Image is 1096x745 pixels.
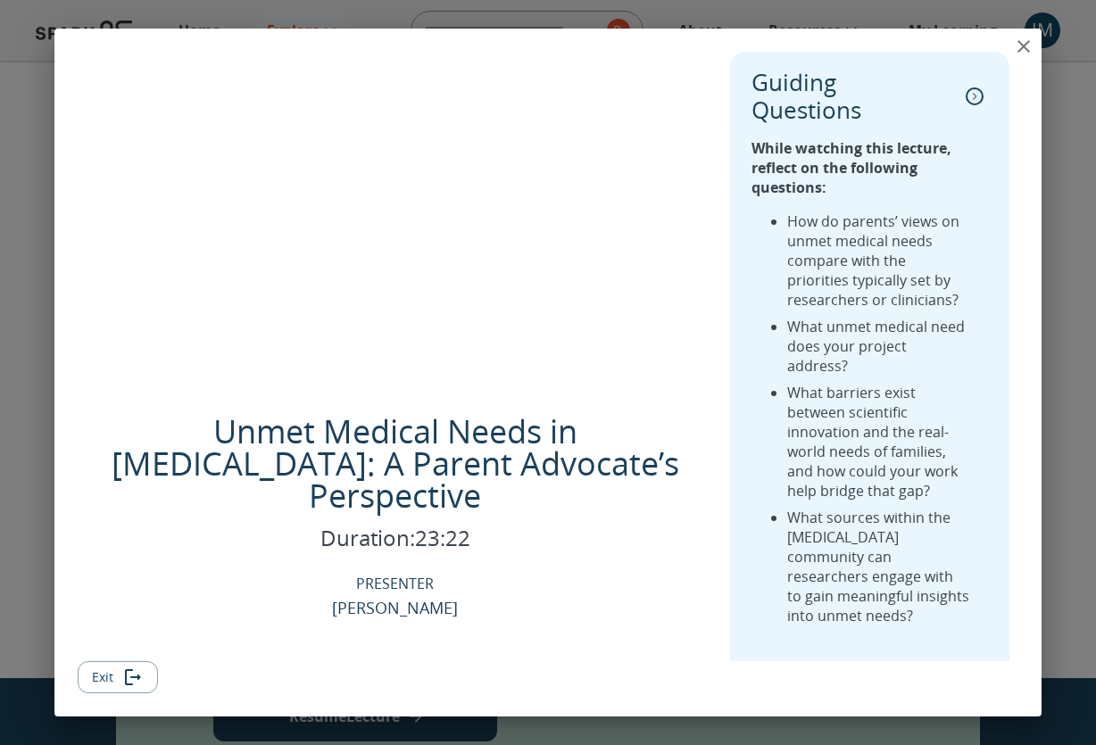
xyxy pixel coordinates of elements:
li: What sources within the [MEDICAL_DATA] community can researchers engage with to gain meaningful i... [787,508,970,625]
button: close [1006,29,1042,64]
li: What unmet medical need does your project address? [787,317,970,376]
li: How do parents’ views on unmet medical needs compare with the priorities typically set by researc... [787,211,970,310]
p: Guiding Questions [751,69,947,124]
strong: While watching this lecture, reflect on the following questions: [751,138,951,197]
p: PRESENTER [356,574,434,593]
button: collapse [961,83,988,110]
li: What barriers exist between scientific innovation and the real-world needs of families, and how c... [787,383,970,501]
p: Duration: 23:22 [320,523,470,552]
p: [PERSON_NAME] [332,595,458,620]
p: Unmet Medical Needs in [MEDICAL_DATA]: A Parent Advocate’s Perspective [78,416,711,512]
button: Exit [78,661,158,694]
